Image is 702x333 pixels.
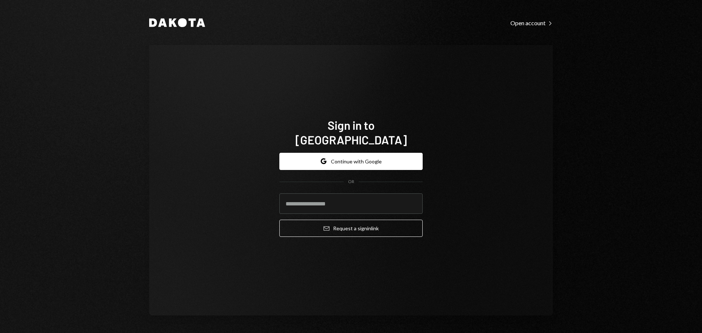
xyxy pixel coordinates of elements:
[510,19,553,27] a: Open account
[279,220,423,237] button: Request a signinlink
[279,153,423,170] button: Continue with Google
[348,179,354,185] div: OR
[279,118,423,147] h1: Sign in to [GEOGRAPHIC_DATA]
